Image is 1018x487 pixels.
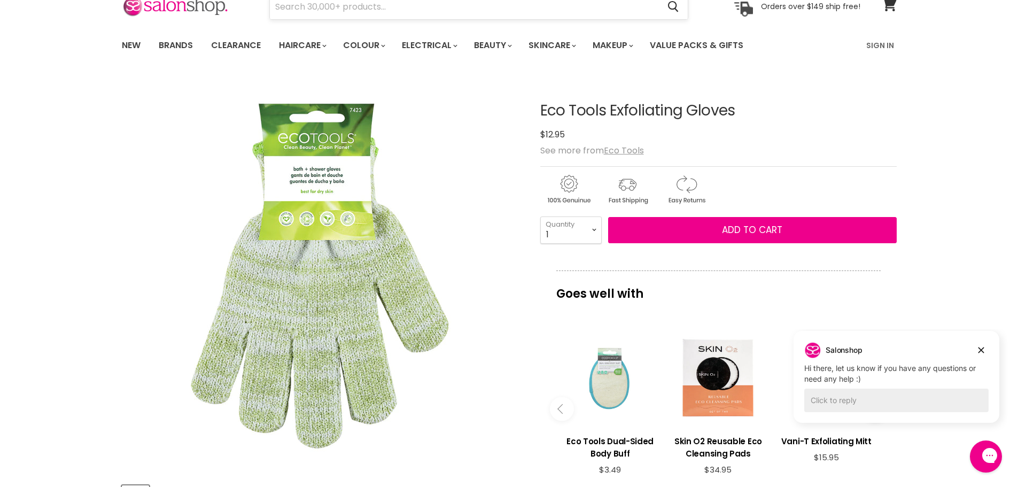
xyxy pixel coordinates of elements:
[203,34,269,57] a: Clearance
[562,435,659,460] h3: Eco Tools Dual-Sided Body Buff
[965,437,1007,476] iframe: Gorgias live chat messenger
[761,2,860,11] p: Orders over $149 ship free!
[670,427,767,465] a: View product:Skin O2 Reusable Eco Cleansing Pads
[786,329,1007,439] iframe: Gorgias live chat campaigns
[540,128,565,141] span: $12.95
[335,34,392,57] a: Colour
[722,223,782,236] span: Add to cart
[670,435,767,460] h3: Skin O2 Reusable Eco Cleansing Pads
[394,34,464,57] a: Electrical
[778,435,875,447] h3: Vani-T Exfoliating Mitt
[599,464,621,475] span: $3.49
[540,217,602,243] select: Quantity
[114,30,806,61] ul: Main menu
[642,34,751,57] a: Value Packs & Gifts
[604,144,644,157] a: Eco Tools
[608,217,897,244] button: Add to cart
[151,34,201,57] a: Brands
[778,427,875,453] a: View product:Vani-T Exfoliating Mitt
[860,34,900,57] a: Sign In
[114,34,149,57] a: New
[271,34,333,57] a: Haircare
[556,270,881,306] p: Goes well with
[122,76,521,475] div: Eco Tools Exfoliating Gloves image. Click or Scroll to Zoom.
[599,173,656,206] img: shipping.gif
[520,34,582,57] a: Skincare
[562,427,659,465] a: View product:Eco Tools Dual-Sided Body Buff
[540,144,644,157] span: See more from
[466,34,518,57] a: Beauty
[108,30,910,61] nav: Main
[540,173,597,206] img: genuine.gif
[658,173,714,206] img: returns.gif
[704,464,732,475] span: $34.95
[814,452,839,463] span: $15.95
[540,103,897,119] h1: Eco Tools Exfoliating Gloves
[585,34,640,57] a: Makeup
